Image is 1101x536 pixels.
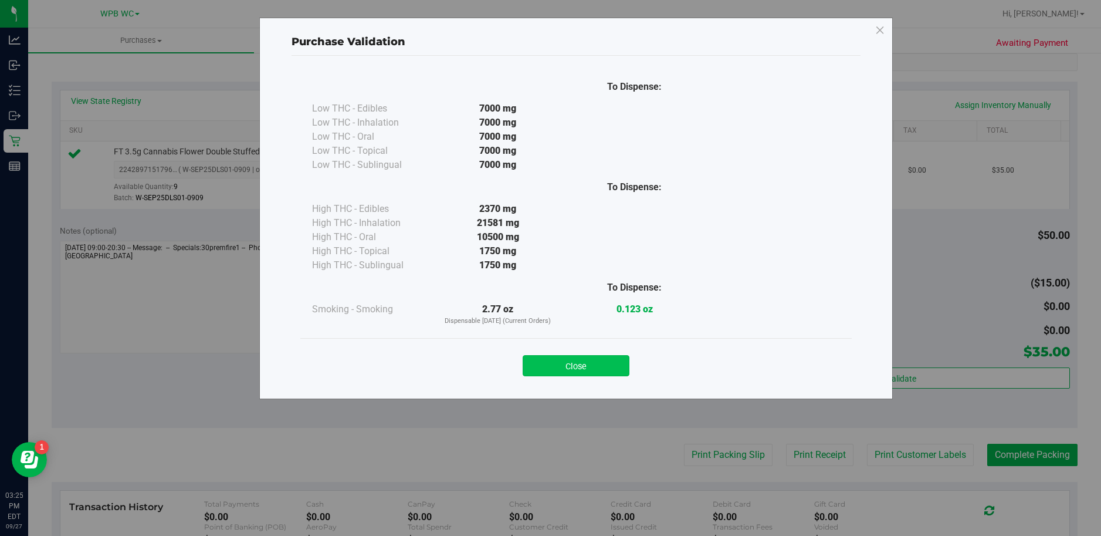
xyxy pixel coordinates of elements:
strong: 0.123 oz [616,304,653,315]
div: High THC - Edibles [312,202,429,216]
div: To Dispense: [566,281,703,295]
div: 7000 mg [429,116,566,130]
div: 10500 mg [429,230,566,244]
iframe: Resource center unread badge [35,440,49,454]
div: High THC - Sublingual [312,258,429,272]
div: 7000 mg [429,158,566,172]
div: Low THC - Oral [312,130,429,144]
div: 2370 mg [429,202,566,216]
span: Purchase Validation [292,35,405,48]
div: 1750 mg [429,244,566,258]
div: High THC - Oral [312,230,429,244]
div: Low THC - Edibles [312,102,429,116]
div: High THC - Topical [312,244,429,258]
div: Low THC - Sublingual [312,158,429,172]
div: Low THC - Inhalation [312,116,429,130]
div: 7000 mg [429,130,566,144]
div: To Dispense: [566,80,703,94]
div: Smoking - Smoking [312,302,429,316]
p: Dispensable [DATE] (Current Orders) [429,316,566,326]
iframe: Resource center [12,442,47,477]
div: 21581 mg [429,216,566,230]
div: 1750 mg [429,258,566,272]
div: 2.77 oz [429,302,566,326]
div: To Dispense: [566,180,703,194]
div: Low THC - Topical [312,144,429,158]
div: 7000 mg [429,144,566,158]
div: High THC - Inhalation [312,216,429,230]
div: 7000 mg [429,102,566,116]
button: Close [523,355,629,376]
